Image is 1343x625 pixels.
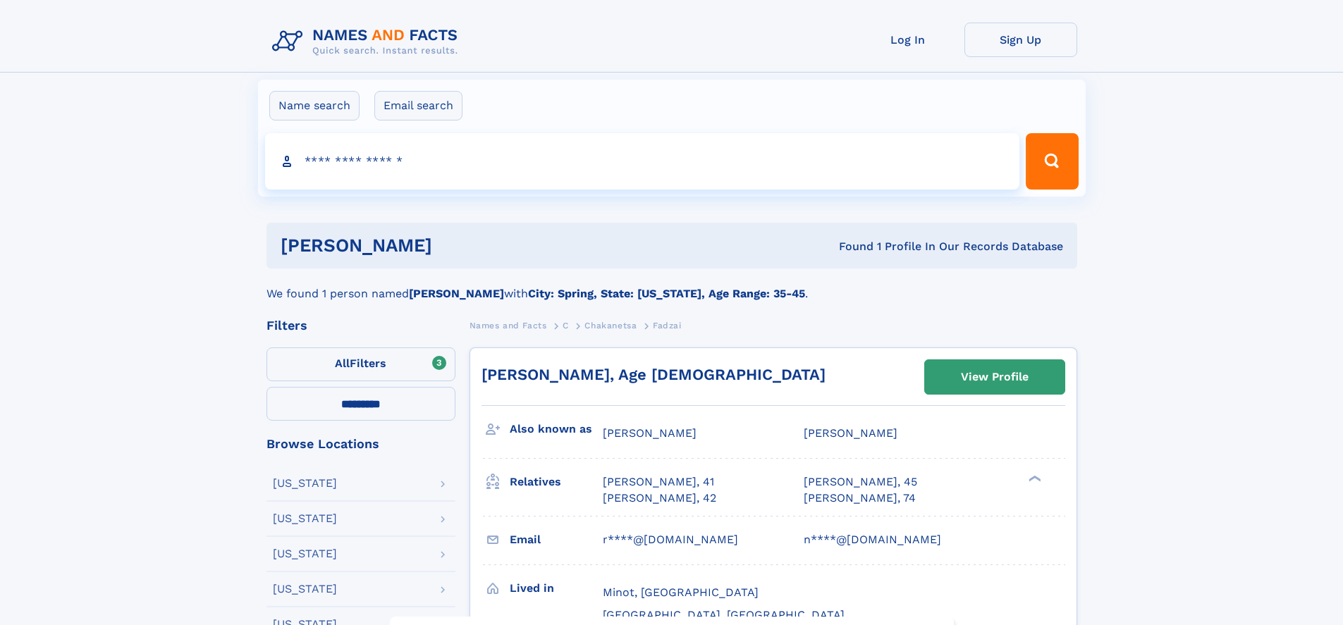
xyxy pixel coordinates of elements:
[269,91,360,120] label: Name search
[603,474,714,490] a: [PERSON_NAME], 41
[273,513,337,524] div: [US_STATE]
[584,321,637,330] span: Chakanetsa
[273,478,337,489] div: [US_STATE]
[470,316,547,334] a: Names and Facts
[281,237,636,254] h1: [PERSON_NAME]
[528,287,805,300] b: City: Spring, State: [US_STATE], Age Range: 35-45
[266,23,470,61] img: Logo Names and Facts
[563,316,569,334] a: C
[804,490,916,506] a: [PERSON_NAME], 74
[273,583,337,595] div: [US_STATE]
[266,347,455,381] label: Filters
[584,316,637,334] a: Chakanetsa
[852,23,964,57] a: Log In
[804,474,917,490] a: [PERSON_NAME], 45
[1026,133,1078,190] button: Search Button
[961,361,1029,393] div: View Profile
[266,319,455,332] div: Filters
[603,608,845,621] span: [GEOGRAPHIC_DATA], [GEOGRAPHIC_DATA]
[265,133,1020,190] input: search input
[510,528,603,552] h3: Email
[635,239,1063,254] div: Found 1 Profile In Our Records Database
[266,268,1077,302] div: We found 1 person named with .
[510,576,603,600] h3: Lived in
[374,91,462,120] label: Email search
[563,321,569,330] span: C
[603,586,759,599] span: Minot, [GEOGRAPHIC_DATA]
[482,366,826,383] a: [PERSON_NAME], Age [DEMOGRAPHIC_DATA]
[804,426,897,440] span: [PERSON_NAME]
[510,470,603,494] h3: Relatives
[409,287,504,300] b: [PERSON_NAME]
[266,438,455,450] div: Browse Locations
[1025,474,1042,483] div: ❯
[603,490,716,506] a: [PERSON_NAME], 42
[335,357,350,370] span: All
[964,23,1077,57] a: Sign Up
[925,360,1065,394] a: View Profile
[603,426,697,440] span: [PERSON_NAME]
[510,417,603,441] h3: Also known as
[273,548,337,559] div: [US_STATE]
[653,321,682,330] span: Fadzai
